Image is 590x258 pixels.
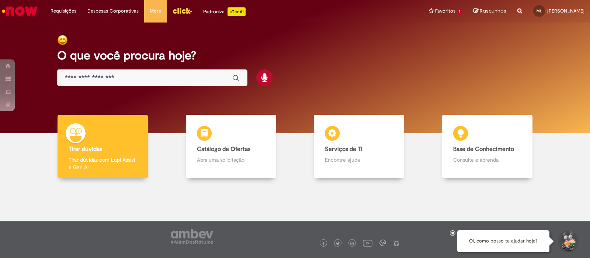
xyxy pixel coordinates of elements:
[322,242,325,245] img: logo_footer_facebook.png
[197,156,265,164] p: Abra uma solicitação
[197,145,250,153] b: Catálogo de Ofertas
[69,156,137,171] p: Tirar dúvidas com Lupi Assist e Gen Ai
[57,49,533,62] h2: O que você procura hoje?
[473,8,506,15] a: Rascunhos
[480,7,506,14] span: Rascunhos
[171,229,213,244] img: logo_footer_ambev_rotulo_gray.png
[1,4,39,18] img: ServiceNow
[172,5,192,16] img: click_logo_yellow_360x200.png
[336,242,340,245] img: logo_footer_twitter.png
[87,7,139,15] span: Despesas Corporativas
[457,8,462,15] span: 1
[228,7,246,16] p: +GenAi
[167,115,295,179] a: Catálogo de Ofertas Abra uma solicitação
[457,230,549,252] div: Oi, como posso te ajudar hoje?
[69,145,102,153] b: Tirar dúvidas
[51,7,76,15] span: Requisições
[203,7,246,16] div: Padroniza
[547,8,584,14] span: [PERSON_NAME]
[393,240,400,246] img: logo_footer_naosei.png
[537,8,542,13] span: ML
[325,156,393,164] p: Encontre ajuda
[453,156,521,164] p: Consulte e aprenda
[350,241,354,246] img: logo_footer_linkedin.png
[379,240,386,246] img: logo_footer_workplace.png
[453,145,514,153] b: Base de Conhecimento
[39,115,167,179] a: Tirar dúvidas Tirar dúvidas com Lupi Assist e Gen Ai
[363,238,372,248] img: logo_footer_youtube.png
[295,115,423,179] a: Serviços de TI Encontre ajuda
[57,35,68,45] img: happy-face.png
[435,7,455,15] span: Favoritos
[150,7,161,15] span: More
[557,230,579,252] button: Iniciar Conversa de Suporte
[325,145,362,153] b: Serviços de TI
[423,115,552,179] a: Base de Conhecimento Consulte e aprenda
